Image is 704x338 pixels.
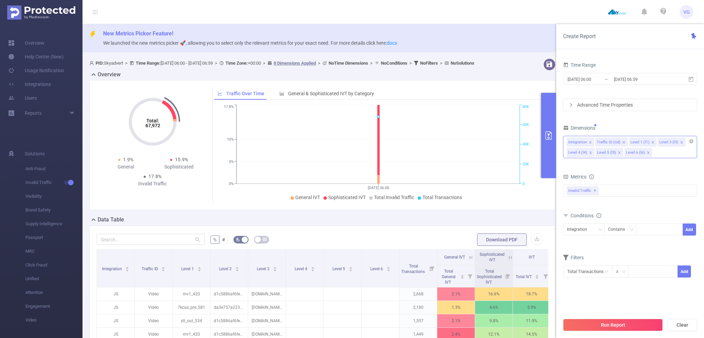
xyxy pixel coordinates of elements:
p: d1c5886af6fe86faf2d8ea9de1241899 [210,287,248,301]
p: 4.6% [475,301,513,314]
span: Solutions [25,147,45,161]
li: Level 5 (l5) [596,148,623,157]
span: Integration [102,266,123,271]
p: 2,668 [399,287,437,301]
a: Overview [8,36,44,50]
p: JS [97,301,134,314]
a: docs [387,40,397,46]
p: 11.9% [513,314,550,327]
span: % [213,237,217,242]
i: icon: close [589,151,592,155]
h2: Overview [98,70,121,79]
li: Level 3 (l3) [658,138,685,146]
p: [DOMAIN_NAME] [248,301,286,314]
i: icon: table [263,237,267,241]
div: Level 6 (l6) [626,148,645,157]
i: icon: caret-down [162,269,165,271]
div: Level 4 (l4) [568,148,587,157]
p: [DOMAIN_NAME] [248,314,286,327]
button: Run Report [563,319,663,331]
span: Total Transactions [401,264,426,274]
i: Filter menu [465,265,475,287]
a: Users [8,91,37,105]
p: mv1_420 [173,287,210,301]
span: Time Range [563,62,596,68]
i: icon: user [89,61,96,65]
i: icon: caret-down [273,269,277,271]
p: 9.8% [475,314,513,327]
li: Level 1 (l1) [629,138,657,146]
input: Search... [97,234,205,245]
i: icon: caret-up [197,266,201,268]
i: icon: down [630,228,634,232]
tspan: 60K [522,122,529,127]
span: Create Report [563,33,596,40]
i: icon: close [647,151,650,155]
p: 2,180 [399,301,437,314]
i: icon: caret-down [461,276,464,278]
span: Total Transactions [422,195,462,200]
div: icon: rightAdvanced Time Properties [563,99,697,111]
b: Time Zone: [225,61,248,66]
tspan: 80K [522,105,529,109]
span: Engagement [25,299,82,313]
button: Add [678,265,691,277]
span: Sophisticated IVT [328,195,366,200]
span: New Metrics Picker Feature! [103,30,173,37]
i: icon: line-chart [218,91,222,96]
span: Brand Safety [25,203,82,217]
i: icon: caret-down [235,269,239,271]
b: Time Range: [136,61,161,66]
div: Sort [235,266,239,270]
i: icon: caret-up [273,266,277,268]
p: 5.9% [513,301,550,314]
i: icon: caret-down [349,269,352,271]
span: ✕ [594,187,596,195]
div: Sophisticated [153,163,206,171]
i: icon: caret-down [311,269,315,271]
p: Video [135,301,172,314]
span: General IVT [295,195,320,200]
tspan: Total: [146,118,159,123]
i: Filter menu [427,250,437,287]
span: Passport [25,231,82,244]
input: End date [613,75,669,84]
span: Level 4 [295,266,308,271]
p: 2.1% [437,287,475,301]
tspan: 20K [522,162,529,166]
i: icon: info-circle [589,174,594,179]
i: Filter menu [541,265,550,287]
span: Visibility [25,189,82,203]
span: Level 6 [370,266,384,271]
div: Sort [386,266,390,270]
tspan: 67,972 [145,123,160,128]
span: Traffic ID [142,266,159,271]
i: icon: caret-up [535,274,539,276]
i: Filter menu [503,265,513,287]
i: icon: caret-up [235,266,239,268]
p: Video [135,287,172,301]
span: Total IVT [516,274,533,279]
div: Sort [125,266,129,270]
b: No Time Dimensions [329,61,368,66]
tspan: 40K [522,142,529,147]
span: Total Invalid Traffic [374,195,414,200]
span: Traffic Over Time [226,91,264,96]
span: Metrics [563,174,586,179]
span: Level 1 [181,266,195,271]
i: icon: close [680,141,683,145]
a: Integrations [8,77,51,91]
span: VG [683,5,690,19]
p: d1c5886af6fe86faf2d8ea9de1241899 [210,314,248,327]
tspan: 0% [229,182,234,186]
i: icon: right [569,103,573,107]
span: Anti-Fraud [25,162,82,176]
p: da3e757a223582c0f95a6af144361321 [210,301,248,314]
span: Video [25,313,82,327]
p: JS [97,314,134,327]
p: JS [97,287,134,301]
div: Invalid Traffic [126,180,179,187]
span: General & Sophisticated IVT by Category [288,91,374,96]
div: Integration [568,138,587,147]
span: Dimensions [563,125,595,131]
